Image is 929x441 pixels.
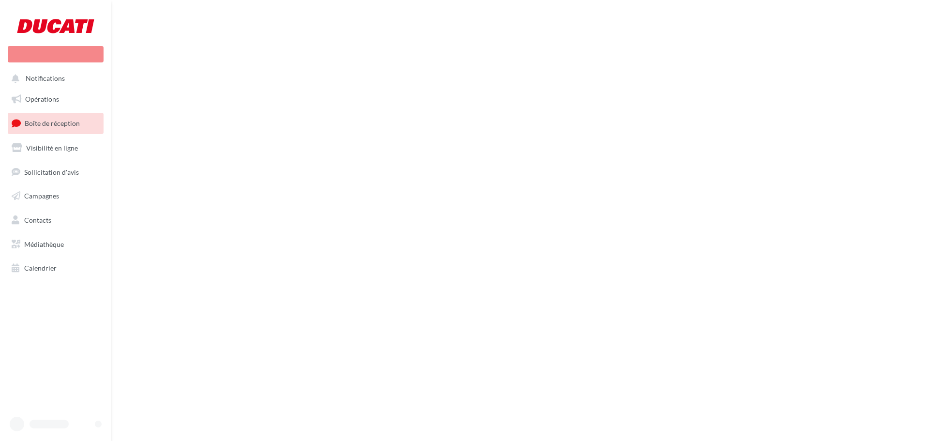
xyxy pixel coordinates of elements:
div: Nouvelle campagne [8,46,104,62]
a: Contacts [6,210,105,230]
span: Notifications [26,75,65,83]
a: Médiathèque [6,234,105,255]
span: Calendrier [24,264,57,272]
a: Sollicitation d'avis [6,162,105,182]
span: Opérations [25,95,59,103]
span: Campagnes [24,192,59,200]
span: Sollicitation d'avis [24,167,79,176]
a: Boîte de réception [6,113,105,134]
a: Campagnes [6,186,105,206]
span: Boîte de réception [25,119,80,127]
a: Visibilité en ligne [6,138,105,158]
span: Contacts [24,216,51,224]
a: Opérations [6,89,105,109]
a: Calendrier [6,258,105,278]
span: Visibilité en ligne [26,144,78,152]
span: Médiathèque [24,240,64,248]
